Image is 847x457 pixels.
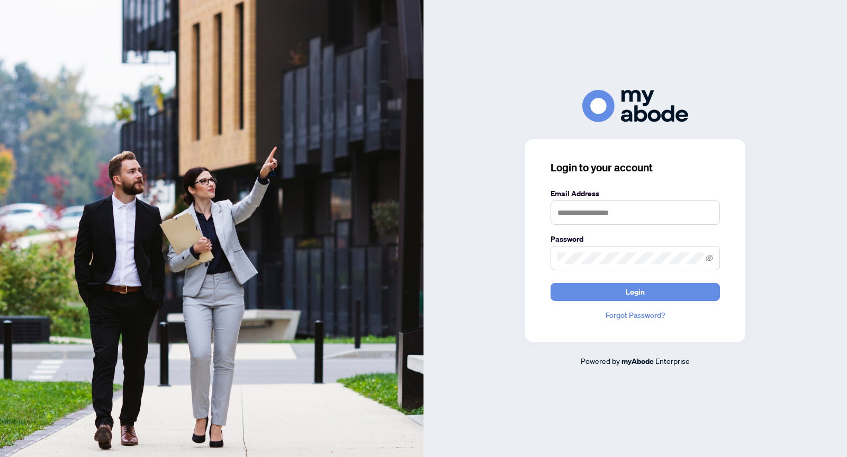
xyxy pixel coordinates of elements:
[551,283,720,301] button: Login
[551,188,720,199] label: Email Address
[655,356,690,365] span: Enterprise
[582,90,688,122] img: ma-logo
[551,233,720,245] label: Password
[621,355,654,367] a: myAbode
[551,309,720,321] a: Forgot Password?
[551,160,720,175] h3: Login to your account
[581,356,620,365] span: Powered by
[706,254,713,262] span: eye-invisible
[626,284,645,300] span: Login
